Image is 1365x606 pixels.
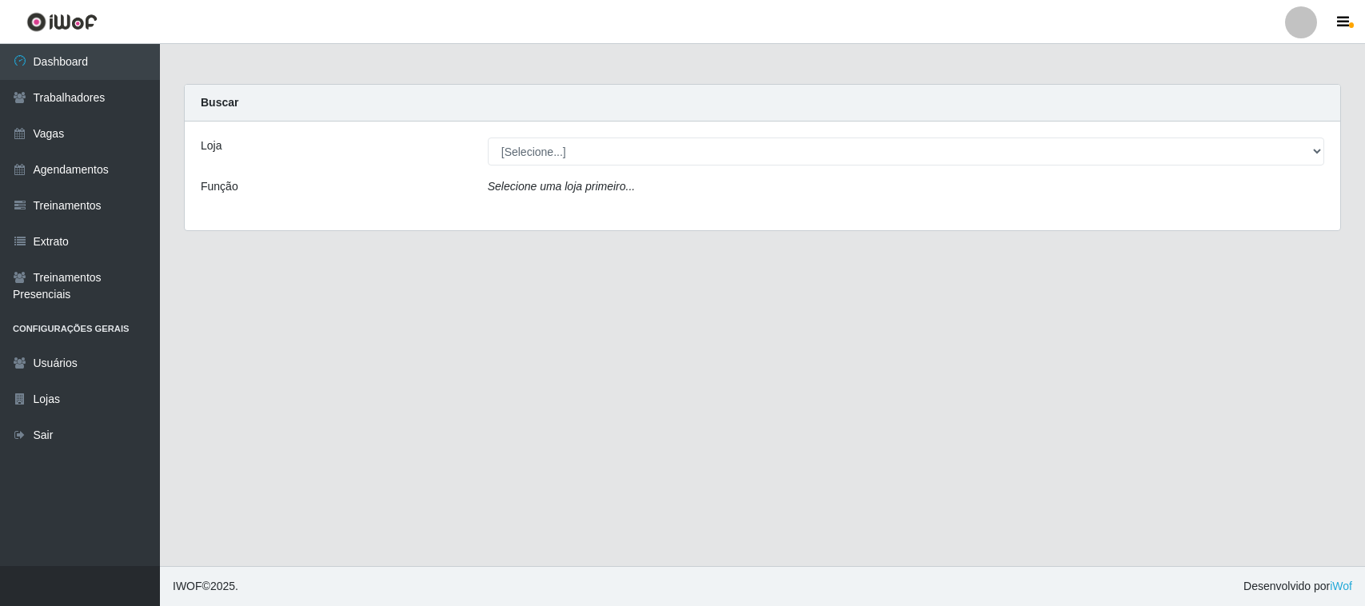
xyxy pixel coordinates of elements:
[173,580,202,592] span: IWOF
[1330,580,1352,592] a: iWof
[173,578,238,595] span: © 2025 .
[488,180,635,193] i: Selecione uma loja primeiro...
[201,96,238,109] strong: Buscar
[201,178,238,195] label: Função
[26,12,98,32] img: CoreUI Logo
[1243,578,1352,595] span: Desenvolvido por
[201,138,222,154] label: Loja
